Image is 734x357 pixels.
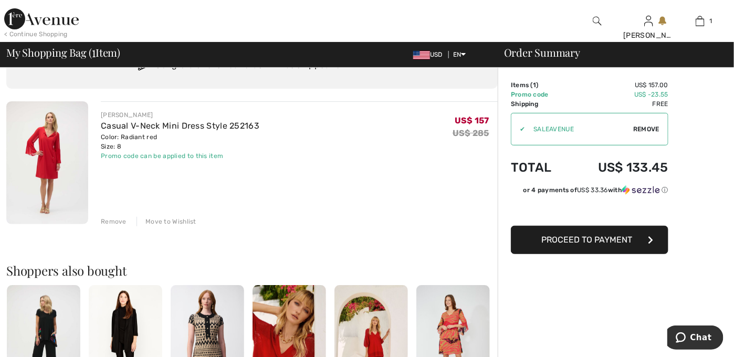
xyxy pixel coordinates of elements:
[511,90,569,99] td: Promo code
[6,47,120,58] span: My Shopping Bag ( Item)
[6,264,498,277] h2: Shoppers also bought
[569,90,668,99] td: US$ -23.55
[511,80,569,90] td: Items ( )
[644,15,653,27] img: My Info
[533,81,536,89] span: 1
[542,235,633,245] span: Proceed to Payment
[622,185,660,195] img: Sezzle
[101,217,127,226] div: Remove
[511,185,668,198] div: or 4 payments ofUS$ 33.36withSezzle Click to learn more about Sezzle
[710,16,712,26] span: 1
[623,30,674,41] div: [PERSON_NAME]
[675,15,725,27] a: 1
[667,325,723,352] iframe: Opens a widget where you can chat to one of our agents
[101,151,259,161] div: Promo code can be applied to this item
[644,16,653,26] a: Sign In
[453,51,466,58] span: EN
[453,128,489,138] s: US$ 285
[577,186,608,194] span: US$ 33.36
[511,150,569,185] td: Total
[491,47,728,58] div: Order Summary
[633,124,659,134] span: Remove
[511,226,668,254] button: Proceed to Payment
[101,110,259,120] div: [PERSON_NAME]
[511,99,569,109] td: Shipping
[569,99,668,109] td: Free
[413,51,430,59] img: US Dollar
[101,132,259,151] div: Color: Radiant red Size: 8
[4,8,79,29] img: 1ère Avenue
[511,198,668,222] iframe: PayPal-paypal
[525,113,633,145] input: Promo code
[569,150,668,185] td: US$ 133.45
[101,121,259,131] a: Casual V-Neck Mini Dress Style 252163
[6,101,88,224] img: Casual V-Neck Mini Dress Style 252163
[413,51,447,58] span: USD
[569,80,668,90] td: US$ 157.00
[455,115,489,125] span: US$ 157
[696,15,705,27] img: My Bag
[523,185,668,195] div: or 4 payments of with
[4,29,68,39] div: < Continue Shopping
[92,45,96,58] span: 1
[511,124,525,134] div: ✔
[137,217,196,226] div: Move to Wishlist
[593,15,602,27] img: search the website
